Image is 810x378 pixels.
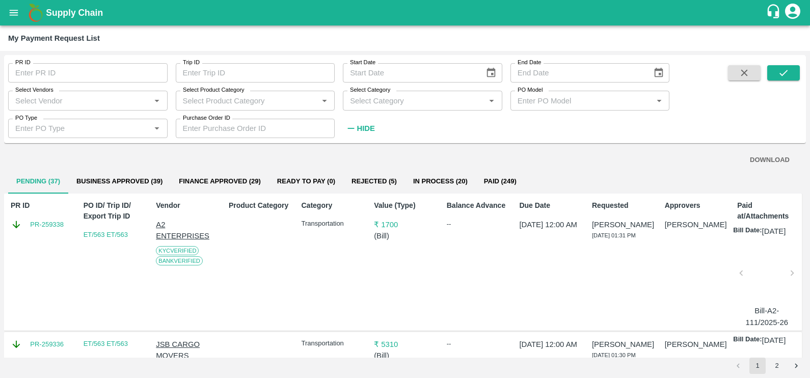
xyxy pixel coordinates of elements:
p: [DATE] 12:00 AM [519,339,581,350]
button: Pending (37) [8,169,68,194]
a: ET/563 ET/563 [84,231,128,238]
img: logo [25,3,46,23]
button: page 1 [749,358,766,374]
p: Product Category [229,200,291,211]
button: Finance Approved (29) [171,169,269,194]
label: Select Category [350,86,390,94]
input: Enter PO Type [11,122,148,135]
a: PR-259336 [30,339,64,349]
button: open drawer [2,1,25,24]
button: DOWNLOAD [746,151,794,169]
p: Bill Date: [733,226,762,237]
nav: pagination navigation [728,358,806,374]
a: Supply Chain [46,6,766,20]
button: Open [150,122,164,135]
input: Start Date [343,63,477,83]
p: [DATE] [762,226,786,237]
a: ET/563 ET/563 [84,340,128,347]
p: Approvers [665,200,727,211]
p: Bill Date: [733,335,762,346]
p: ( Bill ) [374,350,436,361]
button: In Process (20) [405,169,476,194]
div: My Payment Request List [8,32,100,45]
p: ( Bill ) [374,230,436,241]
b: Supply Chain [46,8,103,18]
div: -- [447,339,509,349]
button: Go to page 2 [769,358,785,374]
input: Select Product Category [179,94,315,107]
input: End Date [510,63,645,83]
div: customer-support [766,4,784,22]
p: Transportation [302,339,364,348]
label: End Date [518,59,541,67]
input: Enter Trip ID [176,63,335,83]
button: Rejected (5) [343,169,405,194]
button: Paid (249) [476,169,525,194]
p: Due Date [519,200,581,211]
p: Transportation [302,219,364,229]
label: Trip ID [183,59,200,67]
div: account of current user [784,2,802,23]
button: Open [653,94,666,107]
p: Balance Advance [447,200,509,211]
button: Open [150,94,164,107]
label: PO Type [15,114,37,122]
p: A2 ENTERPRISES [156,219,218,242]
p: [PERSON_NAME] [592,219,654,230]
p: Paid at/Attachments [737,200,799,222]
strong: Hide [357,124,374,132]
button: Ready To Pay (0) [269,169,343,194]
span: [DATE] 01:31 PM [592,232,636,238]
button: Go to next page [788,358,804,374]
button: Choose date [649,63,668,83]
p: PR ID [11,200,73,211]
p: Value (Type) [374,200,436,211]
label: PO Model [518,86,543,94]
p: [PERSON_NAME] [592,339,654,350]
button: Business Approved (39) [68,169,171,194]
p: ₹ 1700 [374,219,436,230]
button: Open [318,94,331,107]
label: Start Date [350,59,375,67]
span: KYC Verified [156,246,199,255]
p: ₹ 5310 [374,339,436,350]
span: Bank Verified [156,256,203,265]
p: Bill-A2-111/2025-26 [745,305,788,328]
a: PR-259338 [30,220,64,230]
button: Choose date [481,63,501,83]
p: [PERSON_NAME] [665,339,727,350]
div: -- [447,219,509,229]
label: Purchase Order ID [183,114,230,122]
input: Enter PO Model [514,94,650,107]
input: Select Vendor [11,94,148,107]
p: Vendor [156,200,218,211]
p: PO ID/ Trip ID/ Export Trip ID [84,200,146,222]
input: Enter PR ID [8,63,168,83]
input: Select Category [346,94,482,107]
p: Category [302,200,364,211]
label: Select Vendors [15,86,53,94]
p: [PERSON_NAME] [665,219,727,230]
p: Requested [592,200,654,211]
input: Enter Purchase Order ID [176,119,335,138]
span: [DATE] 01:30 PM [592,352,636,358]
button: Hide [343,120,377,137]
button: Open [485,94,498,107]
label: PR ID [15,59,31,67]
label: Select Product Category [183,86,245,94]
p: [DATE] [762,335,786,346]
p: [DATE] 12:00 AM [519,219,581,230]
